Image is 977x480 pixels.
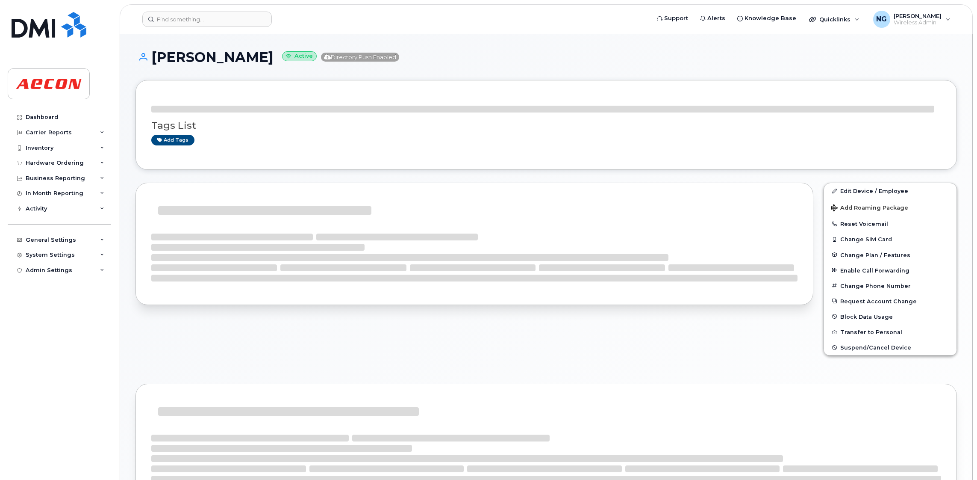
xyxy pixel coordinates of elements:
[840,344,911,351] span: Suspend/Cancel Device
[824,263,956,278] button: Enable Call Forwarding
[824,340,956,355] button: Suspend/Cancel Device
[824,199,956,216] button: Add Roaming Package
[840,252,910,258] span: Change Plan / Features
[824,278,956,293] button: Change Phone Number
[824,293,956,309] button: Request Account Change
[824,324,956,340] button: Transfer to Personal
[824,216,956,231] button: Reset Voicemail
[282,51,317,61] small: Active
[831,204,908,213] span: Add Roaming Package
[135,50,957,65] h1: [PERSON_NAME]
[824,183,956,199] a: Edit Device / Employee
[824,309,956,324] button: Block Data Usage
[824,231,956,247] button: Change SIM Card
[321,53,399,62] span: Directory Push Enabled
[151,120,941,131] h3: Tags List
[151,135,194,145] a: Add tags
[824,247,956,263] button: Change Plan / Features
[840,267,909,273] span: Enable Call Forwarding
